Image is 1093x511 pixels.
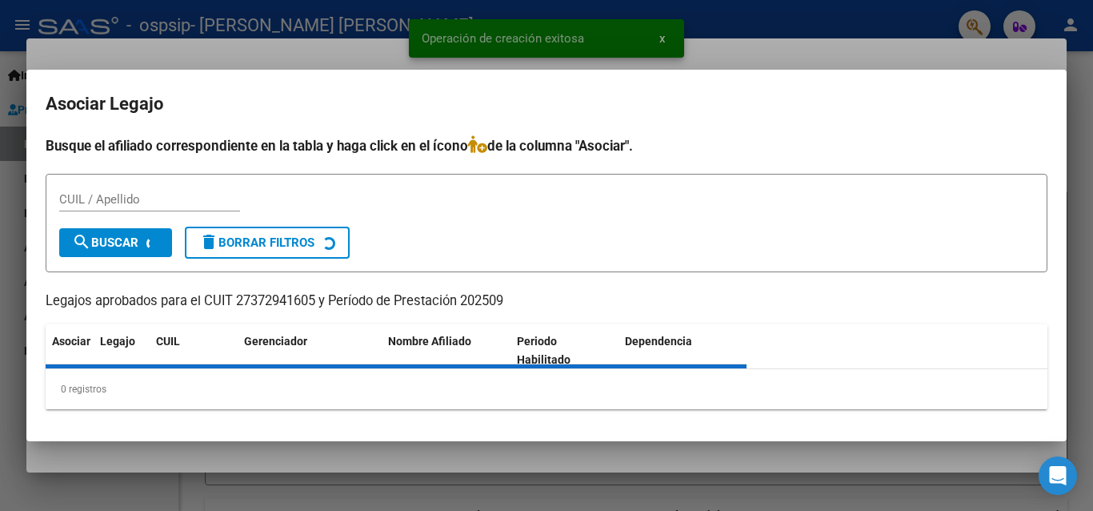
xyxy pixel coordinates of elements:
[185,227,350,259] button: Borrar Filtros
[199,232,218,251] mat-icon: delete
[244,335,307,348] span: Gerenciador
[156,335,180,348] span: CUIL
[59,228,172,257] button: Buscar
[52,335,90,348] span: Asociar
[517,335,571,366] span: Periodo Habilitado
[1039,457,1077,495] div: Open Intercom Messenger
[100,335,135,348] span: Legajo
[46,369,1047,409] div: 0 registros
[46,292,1047,312] p: Legajos aprobados para el CUIT 27372941605 y Período de Prestación 202509
[625,335,692,348] span: Dependencia
[46,89,1047,119] h2: Asociar Legajo
[72,232,91,251] mat-icon: search
[510,324,619,377] datatable-header-cell: Periodo Habilitado
[94,324,150,377] datatable-header-cell: Legajo
[388,335,471,348] span: Nombre Afiliado
[46,324,94,377] datatable-header-cell: Asociar
[72,235,138,250] span: Buscar
[238,324,382,377] datatable-header-cell: Gerenciador
[382,324,510,377] datatable-header-cell: Nombre Afiliado
[199,235,314,250] span: Borrar Filtros
[46,135,1047,156] h4: Busque el afiliado correspondiente en la tabla y haga click en el ícono de la columna "Asociar".
[150,324,238,377] datatable-header-cell: CUIL
[619,324,747,377] datatable-header-cell: Dependencia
